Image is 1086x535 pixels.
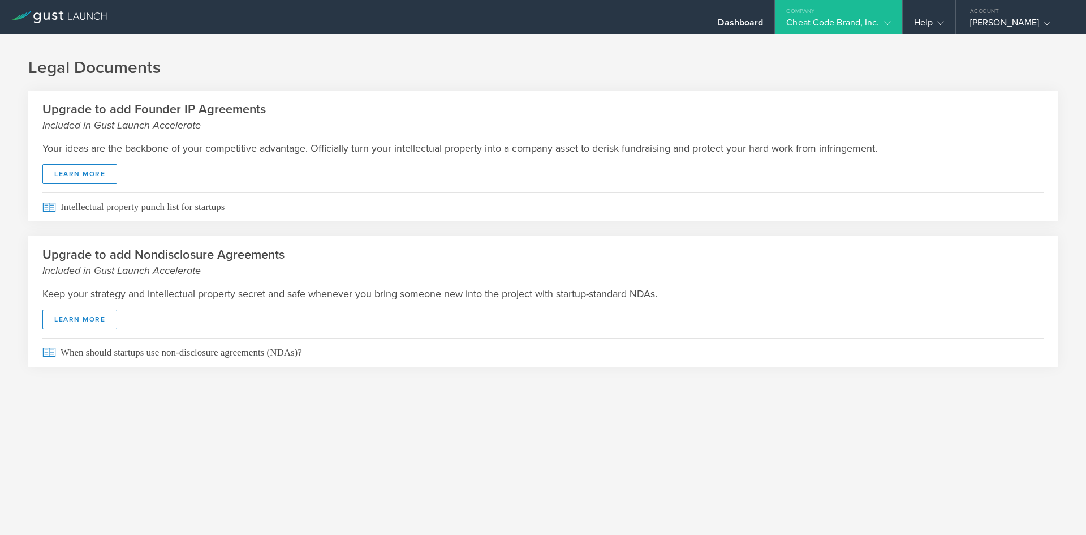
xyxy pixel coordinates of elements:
[42,263,1044,278] small: Included in Gust Launch Accelerate
[42,247,1044,278] h2: Upgrade to add Nondisclosure Agreements
[786,17,890,34] div: Cheat Code Brand, Inc.
[42,164,117,184] a: Learn More
[28,192,1058,221] a: Intellectual property punch list for startups
[1029,481,1086,535] iframe: Chat Widget
[42,286,1044,301] p: Keep your strategy and intellectual property secret and safe whenever you bring someone new into ...
[28,338,1058,367] a: When should startups use non-disclosure agreements (NDAs)?
[970,17,1066,34] div: [PERSON_NAME]
[42,141,1044,156] p: Your ideas are the backbone of your competitive advantage. Officially turn your intellectual prop...
[42,338,1044,367] span: When should startups use non-disclosure agreements (NDAs)?
[718,17,763,34] div: Dashboard
[42,192,1044,221] span: Intellectual property punch list for startups
[42,118,1044,132] small: Included in Gust Launch Accelerate
[914,17,944,34] div: Help
[42,310,117,329] a: Learn More
[42,101,1044,132] h2: Upgrade to add Founder IP Agreements
[28,57,1058,79] h1: Legal Documents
